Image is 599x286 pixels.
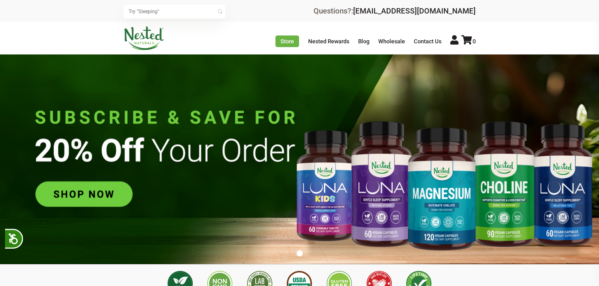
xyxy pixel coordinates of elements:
a: Store [275,35,299,47]
a: Nested Rewards [308,38,349,45]
a: Wholesale [378,38,405,45]
a: Blog [358,38,369,45]
span: 0 [473,38,476,45]
div: Questions?: [313,7,476,15]
button: 1 of 1 [297,250,303,256]
a: [EMAIL_ADDRESS][DOMAIN_NAME] [353,7,476,15]
a: Contact Us [414,38,441,45]
a: 0 [461,38,476,45]
input: Try "Sleeping" [124,5,225,19]
img: Nested Naturals [124,26,164,50]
